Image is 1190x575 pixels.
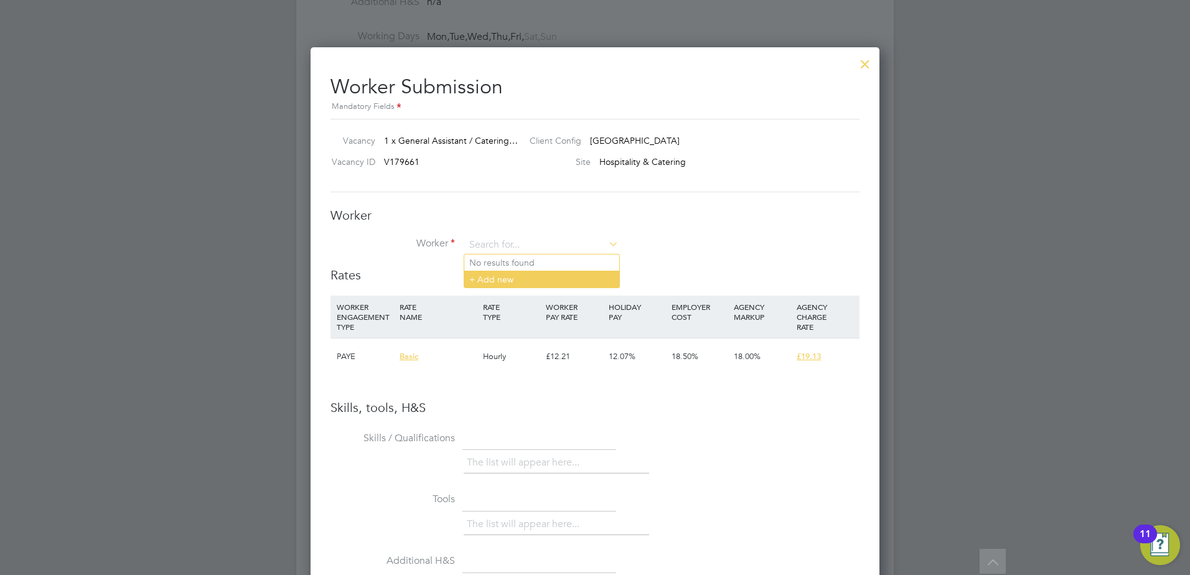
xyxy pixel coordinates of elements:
[480,339,543,375] div: Hourly
[467,454,584,471] li: The list will appear here...
[734,351,761,362] span: 18.00%
[480,296,543,328] div: RATE TYPE
[330,237,455,250] label: Worker
[330,400,860,416] h3: Skills, tools, H&S
[330,267,860,283] h3: Rates
[731,296,794,328] div: AGENCY MARKUP
[334,339,396,375] div: PAYE
[520,156,591,167] label: Site
[543,339,606,375] div: £12.21
[326,156,375,167] label: Vacancy ID
[672,351,698,362] span: 18.50%
[330,207,860,223] h3: Worker
[330,65,860,114] h2: Worker Submission
[464,271,619,287] li: + Add new
[520,135,581,146] label: Client Config
[330,493,455,506] label: Tools
[384,135,518,146] span: 1 x General Assistant / Catering…
[543,296,606,328] div: WORKER PAY RATE
[599,156,686,167] span: Hospitality & Catering
[330,554,455,568] label: Additional H&S
[384,156,419,167] span: V179661
[606,296,668,328] div: HOLIDAY PAY
[467,516,584,533] li: The list will appear here...
[465,236,619,255] input: Search for...
[1140,525,1180,565] button: Open Resource Center, 11 new notifications
[464,255,619,271] li: No results found
[668,296,731,328] div: EMPLOYER COST
[609,351,635,362] span: 12.07%
[330,432,455,445] label: Skills / Qualifications
[400,351,418,362] span: Basic
[330,100,860,114] div: Mandatory Fields
[326,135,375,146] label: Vacancy
[396,296,480,328] div: RATE NAME
[334,296,396,338] div: WORKER ENGAGEMENT TYPE
[590,135,680,146] span: [GEOGRAPHIC_DATA]
[794,296,856,338] div: AGENCY CHARGE RATE
[797,351,821,362] span: £19.13
[1140,534,1151,550] div: 11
